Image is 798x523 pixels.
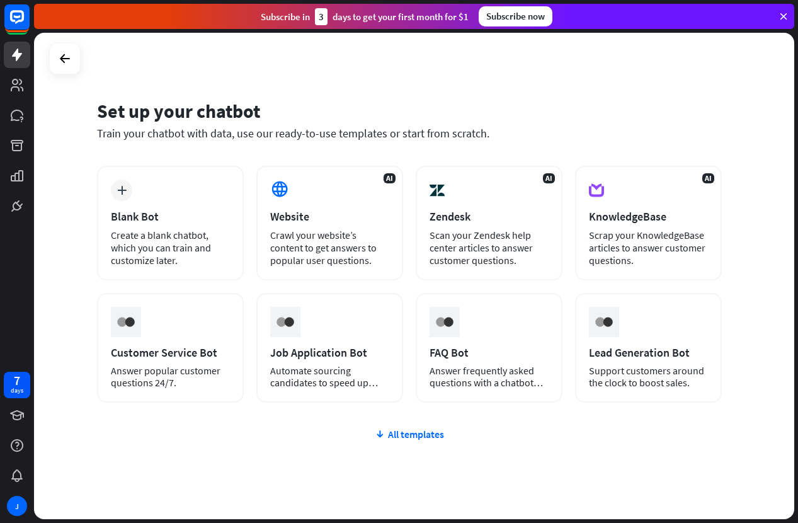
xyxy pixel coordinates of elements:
[4,372,30,398] a: 7 days
[479,6,552,26] div: Subscribe now
[315,8,328,25] div: 3
[261,8,469,25] div: Subscribe in days to get your first month for $1
[11,386,23,395] div: days
[7,496,27,516] div: J
[14,375,20,386] div: 7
